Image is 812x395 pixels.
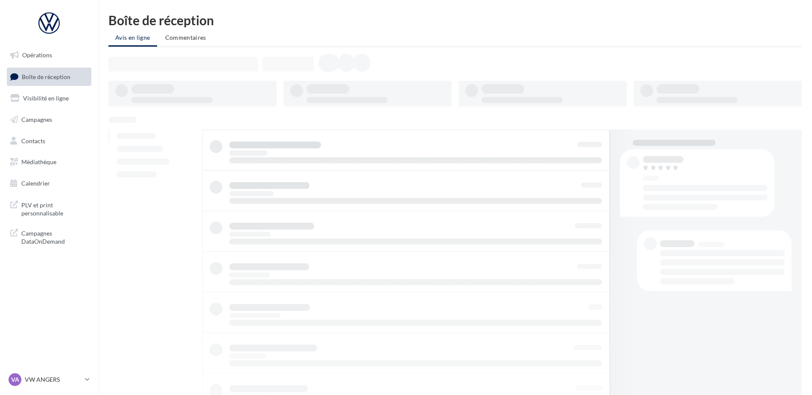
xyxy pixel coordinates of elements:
[5,153,93,171] a: Médiathèque
[5,68,93,86] a: Boîte de réception
[5,132,93,150] a: Contacts
[7,371,91,388] a: VA VW ANGERS
[5,196,93,221] a: PLV et print personnalisable
[21,158,56,165] span: Médiathèque
[21,199,88,218] span: PLV et print personnalisable
[21,227,88,246] span: Campagnes DataOnDemand
[5,224,93,249] a: Campagnes DataOnDemand
[11,375,19,384] span: VA
[22,73,70,80] span: Boîte de réception
[108,14,802,27] div: Boîte de réception
[21,116,52,123] span: Campagnes
[25,375,82,384] p: VW ANGERS
[22,51,52,59] span: Opérations
[21,180,50,187] span: Calendrier
[5,111,93,129] a: Campagnes
[5,46,93,64] a: Opérations
[165,34,206,41] span: Commentaires
[21,137,45,144] span: Contacts
[5,174,93,192] a: Calendrier
[5,89,93,107] a: Visibilité en ligne
[23,94,69,102] span: Visibilité en ligne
